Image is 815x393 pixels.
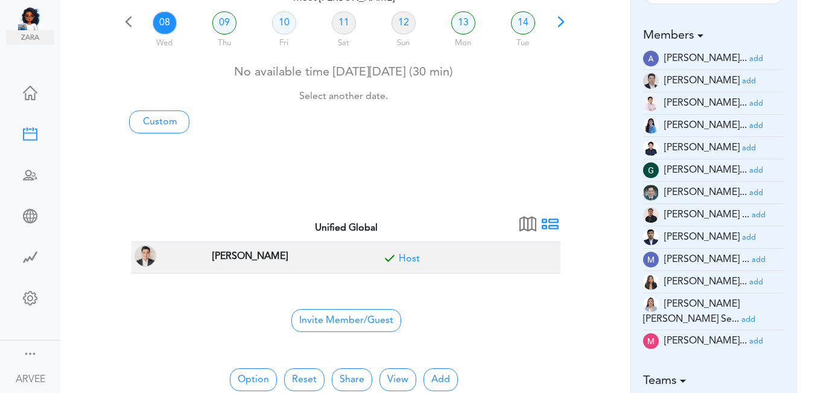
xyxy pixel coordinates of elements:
img: Z [643,95,659,111]
img: zara.png [6,30,54,45]
span: TAX PARTNER at Corona, CA, USA [209,247,291,264]
li: Tax Supervisor (ma.dacuma@unified-accounting.com) [643,330,785,353]
div: Home [6,86,54,98]
div: Thu [195,33,253,50]
strong: Unified Global [315,223,378,233]
span: [PERSON_NAME]... [664,188,747,197]
a: Share [332,368,372,391]
small: add [749,189,763,197]
li: Tax Manager (a.banaga@unified-accounting.com) [643,48,785,70]
a: 09 [212,11,236,34]
button: View [379,368,416,391]
div: Sat [315,33,372,50]
div: Time Saved [6,250,54,262]
li: Tax Manager (jm.atienza@unified-accounting.com) [643,204,785,226]
span: Invite Member/Guest to join your Group Free Time Calendar [291,309,401,332]
a: 14 [511,11,535,34]
img: 9k= [643,73,659,89]
span: [PERSON_NAME] [664,76,740,86]
img: ARVEE FLORES(a.flores@unified-accounting.com, TAX PARTNER at Corona, CA, USA) [135,245,156,267]
img: wOzMUeZp9uVEwAAAABJRU5ErkJggg== [643,252,659,267]
li: Tax Supervisor (a.millos@unified-accounting.com) [643,70,785,92]
span: [PERSON_NAME] ... [664,255,749,264]
small: add [742,77,756,85]
span: Next 7 days [553,18,569,34]
a: Change side menu [23,347,37,363]
a: 08 [153,11,177,34]
li: Tax Supervisor (am.latonio@unified-accounting.com) [643,92,785,115]
li: Tax Manager (g.magsino@unified-accounting.com) [643,159,785,182]
img: wEqpdqGJg0NqAAAAABJRU5ErkJggg== [643,162,659,178]
span: [PERSON_NAME]... [664,54,747,63]
span: [PERSON_NAME] [PERSON_NAME] Se... [643,299,740,324]
li: Partner (justine.tala@unifiedglobalph.com) [643,226,785,249]
small: add [741,316,755,324]
span: [PERSON_NAME] [664,143,740,153]
strong: [PERSON_NAME] [212,252,288,261]
a: add [749,121,763,130]
span: [PERSON_NAME]... [664,165,747,175]
a: Included for meeting [399,254,420,264]
div: Tue [494,33,551,50]
a: Change Settings [6,285,54,314]
a: 13 [451,11,475,34]
li: Tax Admin (i.herrera@unified-accounting.com) [643,182,785,204]
small: Select another date. [299,92,388,101]
div: Wed [136,33,193,50]
a: 11 [332,11,356,34]
div: Mon [434,33,492,50]
div: New Meeting [6,127,54,139]
small: add [749,100,763,107]
small: add [749,337,763,345]
a: 12 [392,11,416,34]
a: add [752,255,766,264]
div: Fri [255,33,312,50]
img: tYClh565bsNRV2DOQ8zUDWWPrkmSsbOKg5xJDCoDKG2XlEZmCEccTQ7zEOPYImp7PCOAf7r2cjy7pCrRzzhJpJUo4c9mYcQ0F... [643,296,659,312]
img: Unified Global - Powered by TEAMCAL AI [18,6,54,30]
img: t+ebP8ENxXARE3R9ZYAAAAASUVORK5CYII= [643,274,659,290]
small: add [749,122,763,130]
a: add [741,315,755,324]
li: Tax Admin (e.dayan@unified-accounting.com) [643,137,785,159]
div: Change Settings [6,291,54,303]
span: [PERSON_NAME]... [664,277,747,287]
img: 9k= [643,207,659,223]
a: add [742,76,756,86]
li: Tax Manager (c.madayag@unified-accounting.com) [643,115,785,137]
li: Tax Manager (mc.servinas@unified-accounting.com) [643,293,785,330]
span: No available time [DATE][DATE] (30 min) [234,66,453,102]
div: Schedule Team Meeting [6,168,54,180]
img: 2Q== [643,185,659,200]
a: add [749,98,763,108]
small: add [742,144,756,152]
a: add [752,210,766,220]
img: zKsWRAxI9YUAAAAASUVORK5CYII= [643,333,659,349]
button: Add [423,368,458,391]
img: 2Q== [643,118,659,133]
span: [PERSON_NAME]... [664,98,747,108]
a: add [749,336,763,346]
h5: Teams [643,374,785,388]
img: E70kTnhEtDRAIGhEjAgBAJGBAiAQNCJGBAiAQMCJGAASESMCBEAgaESMCAEAkYECIBA0IkYECIBAwIkYABIRIwIEQCBoRIwIA... [643,51,659,66]
a: add [749,277,763,287]
li: Tax Accountant (mc.cabasan@unified-accounting.com) [643,271,785,293]
a: Custom [129,110,189,133]
button: Reset [284,368,325,391]
small: add [752,211,766,219]
div: Share Meeting Link [6,209,54,221]
button: Option [230,368,277,391]
small: add [742,234,756,241]
li: Tax Advisor (mc.talley@unified-accounting.com) [643,249,785,271]
span: [PERSON_NAME] ... [664,210,749,220]
small: add [749,278,763,286]
span: [PERSON_NAME]... [664,336,747,346]
div: ARVEE [16,372,45,387]
a: 10 [272,11,296,34]
a: add [742,232,756,242]
span: [PERSON_NAME] [664,232,740,242]
h5: Members [643,28,785,43]
small: add [749,167,763,174]
small: add [749,55,763,63]
span: Included for meeting [381,252,399,270]
a: ARVEE [1,365,59,392]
